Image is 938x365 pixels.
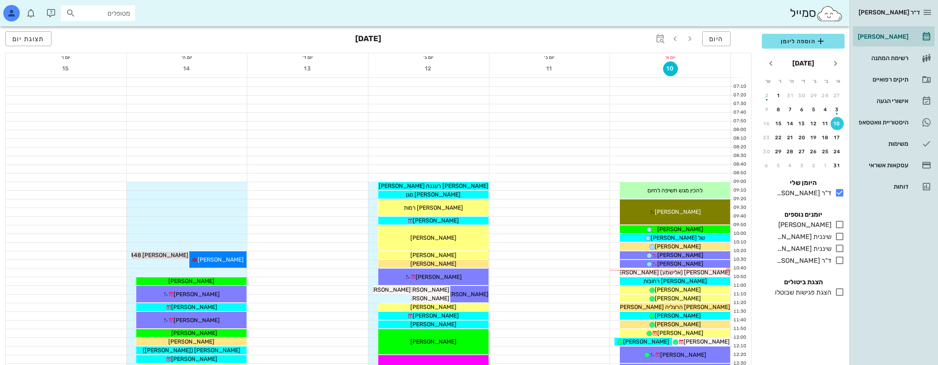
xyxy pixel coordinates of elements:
[807,107,820,112] div: 5
[12,35,44,43] span: תצוגת יום
[831,103,844,116] button: 3
[731,239,748,246] div: 10:10
[773,232,831,242] div: שיננית [PERSON_NAME]
[772,89,785,102] button: 1
[796,121,809,126] div: 13
[772,149,785,154] div: 29
[613,269,730,276] span: [PERSON_NAME] (אלישמע) [PERSON_NAME]
[760,103,773,116] button: 9
[773,256,831,266] div: ד"ר [PERSON_NAME]
[760,159,773,172] button: 6
[731,299,748,307] div: 11:20
[819,89,832,102] button: 28
[143,347,240,354] span: [PERSON_NAME] ([PERSON_NAME])
[168,278,214,285] span: [PERSON_NAME]
[784,103,797,116] button: 7
[655,208,701,215] span: [PERSON_NAME]
[796,145,809,158] button: 27
[174,317,220,324] span: [PERSON_NAME]
[489,53,610,61] div: יום ב׳
[731,308,748,315] div: 11:30
[796,163,809,168] div: 3
[731,187,748,194] div: 09:10
[856,119,908,126] div: היסטוריית וואטסאפ
[731,178,748,185] div: 09:00
[410,252,456,259] span: [PERSON_NAME]
[655,312,701,319] span: [PERSON_NAME]
[807,159,820,172] button: 2
[856,55,908,61] div: רשימת המתנה
[413,217,459,224] span: [PERSON_NAME]
[784,117,797,130] button: 14
[819,145,832,158] button: 25
[58,61,73,76] button: 15
[410,338,456,345] span: [PERSON_NAME]
[731,265,748,272] div: 10:40
[819,107,832,112] div: 4
[442,291,489,298] span: [PERSON_NAME]
[772,107,785,112] div: 8
[853,70,935,89] a: תיקים רפואיים
[760,131,773,144] button: 23
[647,187,703,194] span: להכין מגש חשיפה להיום
[731,317,748,324] div: 11:40
[179,65,194,72] span: 14
[856,140,908,147] div: משימות
[831,89,844,102] button: 27
[663,61,678,76] button: 10
[807,149,820,154] div: 26
[853,27,935,47] a: [PERSON_NAME]
[853,134,935,154] a: משימות
[772,103,785,116] button: 8
[819,93,832,98] div: 28
[404,204,463,211] span: [PERSON_NAME] רמות
[772,159,785,172] button: 5
[796,89,809,102] button: 30
[807,117,820,130] button: 12
[807,89,820,102] button: 29
[807,131,820,144] button: 19
[179,61,194,76] button: 14
[796,131,809,144] button: 20
[364,182,489,190] span: [PERSON_NAME] רעננה [PERSON_NAME] kohn
[784,93,797,98] div: 31
[731,101,748,108] div: 07:30
[421,65,436,72] span: 12
[198,256,244,263] span: [PERSON_NAME]
[828,56,843,71] button: חודש שעבר
[655,243,701,250] span: [PERSON_NAME]
[731,248,748,255] div: 10:20
[831,159,844,172] button: 31
[807,121,820,126] div: 12
[784,159,797,172] button: 4
[784,135,797,140] div: 21
[853,91,935,111] a: אישורי הגעה
[731,334,748,341] div: 12:00
[796,159,809,172] button: 3
[127,53,247,61] div: יום ה׳
[796,93,809,98] div: 30
[731,170,748,177] div: 08:50
[168,338,214,345] span: [PERSON_NAME]
[709,35,724,43] span: היום
[796,149,809,154] div: 27
[300,65,315,72] span: 13
[731,118,748,125] div: 07:50
[760,93,773,98] div: 2
[774,74,785,88] th: ו׳
[731,204,748,211] div: 09:30
[763,74,773,88] th: ש׳
[784,131,797,144] button: 21
[368,53,489,61] div: יום ג׳
[623,338,669,345] span: [PERSON_NAME]
[410,321,456,328] span: [PERSON_NAME]
[784,107,797,112] div: 7
[784,149,797,154] div: 28
[762,277,845,287] h4: הצגת ביטולים
[663,65,677,72] span: 10
[410,234,456,241] span: [PERSON_NAME]
[731,135,748,142] div: 08:10
[790,5,843,22] div: סמייל
[657,252,703,259] span: [PERSON_NAME]
[831,163,844,168] div: 31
